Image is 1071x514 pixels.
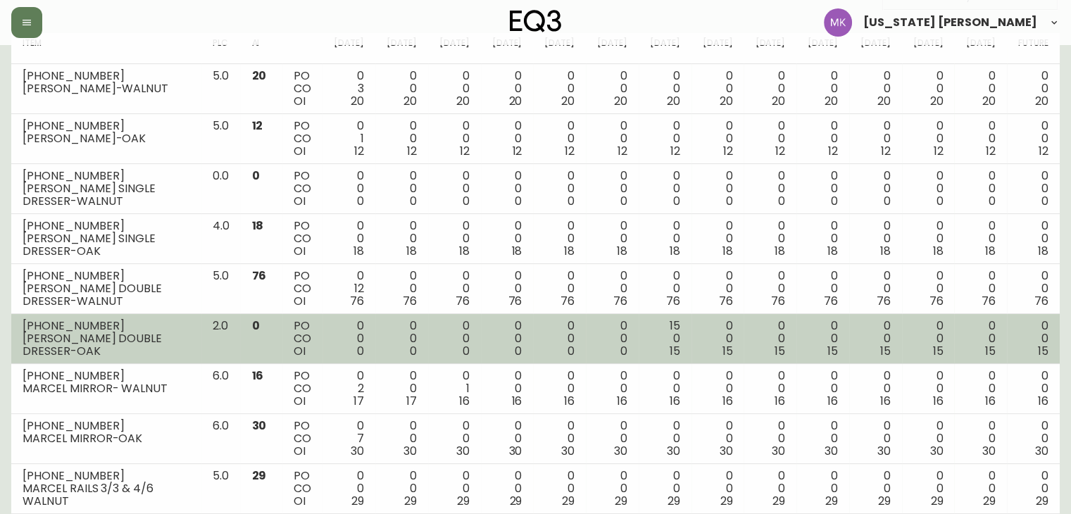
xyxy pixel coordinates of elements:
[251,468,266,484] span: 29
[755,170,785,208] div: 0 0
[703,170,733,208] div: 0 0
[375,33,428,64] th: [DATE]
[251,418,266,434] span: 30
[410,193,417,209] span: 0
[725,193,732,209] span: 0
[353,393,364,409] span: 17
[515,193,522,209] span: 0
[492,370,522,408] div: 0 0
[808,120,838,158] div: 0 0
[824,8,852,37] img: ea5e0531d3ed94391639a5d1768dbd68
[23,170,190,182] div: [PHONE_NUMBER]
[1038,343,1048,359] span: 15
[827,343,838,359] span: 15
[860,270,891,308] div: 0 0
[201,264,241,314] td: 5.0
[492,70,522,108] div: 0 0
[460,143,470,159] span: 12
[597,370,627,408] div: 0 0
[965,220,996,258] div: 0 0
[650,120,680,158] div: 0 0
[860,220,891,258] div: 0 0
[463,193,470,209] span: 0
[387,420,417,458] div: 0 0
[860,370,891,408] div: 0 0
[933,393,944,409] span: 16
[1041,193,1048,209] span: 0
[294,270,311,308] div: PO CO
[508,443,522,459] span: 30
[294,470,311,508] div: PO CO
[965,420,996,458] div: 0 0
[986,143,996,159] span: 12
[670,143,680,159] span: 12
[650,220,680,258] div: 0 0
[387,220,417,258] div: 0 0
[808,320,838,358] div: 0 0
[251,168,259,184] span: 0
[825,443,838,459] span: 30
[860,420,891,458] div: 0 0
[828,143,838,159] span: 12
[880,393,891,409] span: 16
[722,243,732,259] span: 18
[201,314,241,364] td: 2.0
[755,370,785,408] div: 0 0
[860,120,891,158] div: 0 0
[439,120,470,158] div: 0 0
[351,93,364,109] span: 20
[808,220,838,258] div: 0 0
[11,33,201,64] th: Item
[703,370,733,408] div: 0 0
[387,370,417,408] div: 0 0
[544,70,575,108] div: 0 0
[913,70,944,108] div: 0 0
[722,143,732,159] span: 12
[357,193,364,209] span: 0
[439,220,470,258] div: 0 0
[930,443,944,459] span: 30
[351,443,364,459] span: 30
[23,82,190,95] div: [PERSON_NAME]-WALNUT
[492,170,522,208] div: 0 0
[1018,170,1048,208] div: 0 0
[618,143,627,159] span: 12
[544,370,575,408] div: 0 0
[617,393,627,409] span: 16
[617,243,627,259] span: 18
[23,432,190,445] div: MARCEL MIRROR-OAK
[703,270,733,308] div: 0 0
[1039,143,1048,159] span: 12
[334,470,364,508] div: 0 0
[387,70,417,108] div: 0 0
[544,320,575,358] div: 0 0
[560,293,575,309] span: 76
[934,143,944,159] span: 12
[913,170,944,208] div: 0 0
[201,464,241,514] td: 5.0
[492,470,522,508] div: 0 0
[755,420,785,458] div: 0 0
[294,393,306,409] span: OI
[937,193,944,209] span: 0
[334,370,364,408] div: 0 2
[334,170,364,208] div: 0 0
[544,420,575,458] div: 0 0
[930,93,944,109] span: 20
[294,243,306,259] span: OI
[251,368,263,384] span: 16
[410,343,417,359] span: 0
[755,320,785,358] div: 0 0
[201,164,241,214] td: 0.0
[201,114,241,164] td: 5.0
[965,70,996,108] div: 0 0
[863,17,1037,28] span: [US_STATE] [PERSON_NAME]
[775,343,785,359] span: 15
[1035,443,1048,459] span: 30
[650,270,680,308] div: 0 0
[387,270,417,308] div: 0 0
[775,393,785,409] span: 16
[492,270,522,308] div: 0 0
[439,70,470,108] div: 0 0
[492,320,522,358] div: 0 0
